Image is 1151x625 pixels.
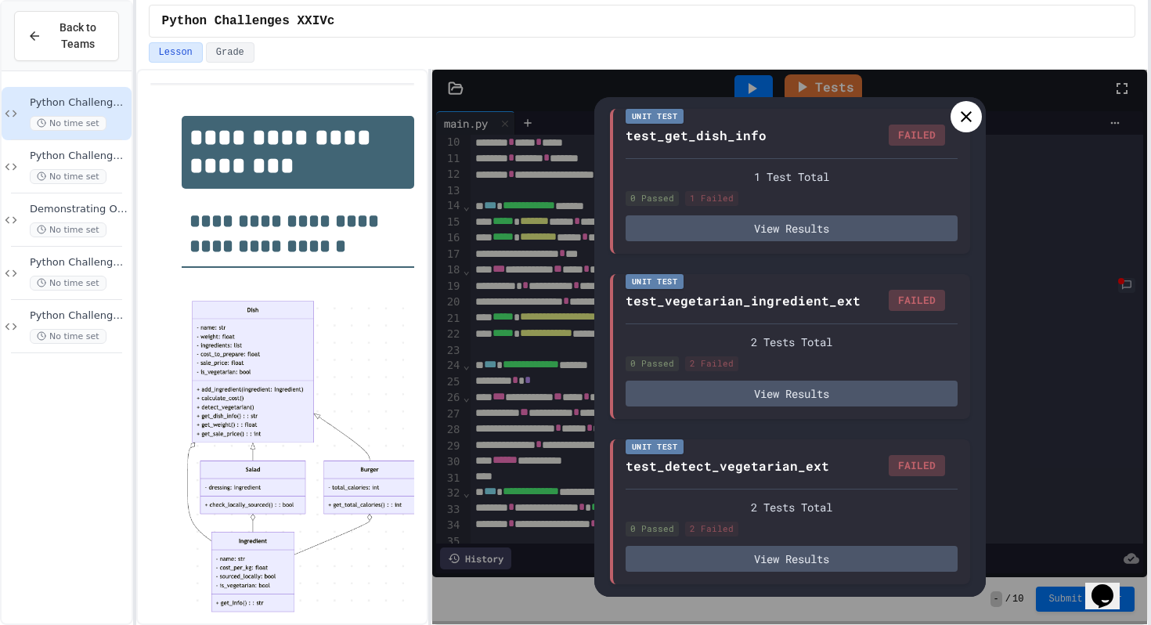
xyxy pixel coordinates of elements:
[30,96,128,110] span: Python Challenges XXIVc
[626,522,679,536] div: 0 Passed
[626,499,958,515] div: 2 Tests Total
[30,169,106,184] span: No time set
[30,203,128,216] span: Demonstrating OOP Principles Task
[889,125,945,146] div: FAILED
[626,546,958,572] button: View Results
[626,168,958,185] div: 1 Test Total
[1085,562,1135,609] iframe: chat widget
[626,126,767,145] div: test_get_dish_info
[626,356,679,371] div: 0 Passed
[30,256,128,269] span: Python Challenges XXIV
[206,42,254,63] button: Grade
[889,455,945,477] div: FAILED
[51,20,106,52] span: Back to Teams
[685,356,738,371] div: 2 Failed
[30,116,106,131] span: No time set
[14,11,119,61] button: Back to Teams
[626,457,829,475] div: test_detect_vegetarian_ext
[30,309,128,323] span: Python Challenges VIIc
[889,290,945,312] div: FAILED
[626,109,684,124] div: Unit Test
[626,439,684,454] div: Unit Test
[685,522,738,536] div: 2 Failed
[685,191,738,206] div: 1 Failed
[30,276,106,291] span: No time set
[626,274,684,289] div: Unit Test
[626,215,958,241] button: View Results
[626,381,958,406] button: View Results
[162,12,335,31] span: Python Challenges XXIVc
[149,42,203,63] button: Lesson
[30,329,106,344] span: No time set
[626,191,679,206] div: 0 Passed
[626,291,861,310] div: test_vegetarian_ingredient_ext
[626,334,958,350] div: 2 Tests Total
[30,150,128,163] span: Python Challenges XXIVb
[30,222,106,237] span: No time set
